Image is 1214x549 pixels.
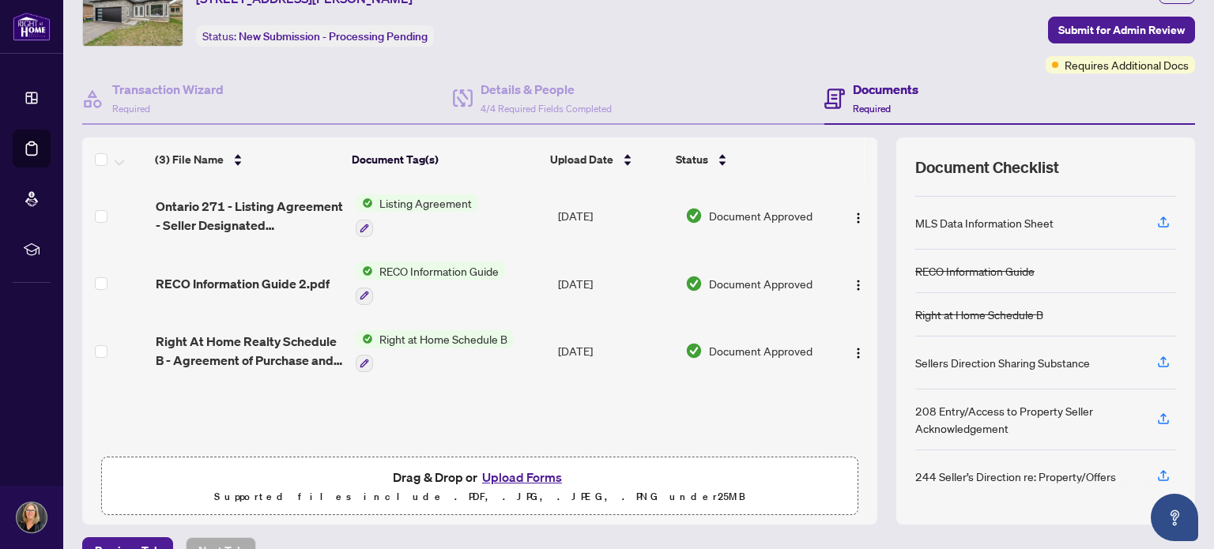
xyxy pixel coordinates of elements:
[13,12,51,41] img: logo
[481,103,612,115] span: 4/4 Required Fields Completed
[915,156,1059,179] span: Document Checklist
[544,137,669,182] th: Upload Date
[676,151,708,168] span: Status
[685,275,703,292] img: Document Status
[373,262,505,280] span: RECO Information Guide
[552,318,679,385] td: [DATE]
[481,80,612,99] h4: Details & People
[915,214,1054,231] div: MLS Data Information Sheet
[112,103,150,115] span: Required
[550,151,613,168] span: Upload Date
[1058,17,1185,43] span: Submit for Admin Review
[393,467,567,487] span: Drag & Drop or
[915,354,1090,371] div: Sellers Direction Sharing Substance
[356,330,514,373] button: Status IconRight at Home Schedule B
[709,342,812,359] span: Document Approved
[852,347,865,359] img: Logo
[356,194,478,237] button: Status IconListing Agreement
[239,29,428,43] span: New Submission - Processing Pending
[356,262,373,280] img: Status Icon
[669,137,822,182] th: Status
[709,275,812,292] span: Document Approved
[685,207,703,224] img: Document Status
[1048,17,1195,43] button: Submit for Admin Review
[685,342,703,359] img: Document Status
[846,338,871,363] button: Logo
[852,212,865,224] img: Logo
[846,203,871,228] button: Logo
[156,274,330,293] span: RECO Information Guide 2.pdf
[155,151,224,168] span: (3) File Name
[915,468,1116,485] div: 244 Seller’s Direction re: Property/Offers
[345,137,545,182] th: Document Tag(s)
[102,457,858,516] span: Drag & Drop orUpload FormsSupported files include .PDF, .JPG, .JPEG, .PNG under25MB
[373,330,514,348] span: Right at Home Schedule B
[1065,56,1189,73] span: Requires Additional Docs
[477,467,567,487] button: Upload Forms
[852,279,865,291] img: Logo
[156,197,343,235] span: Ontario 271 - Listing Agreement - Seller Designated Representation Agreement - Authority to Offer...
[112,80,224,99] h4: Transaction Wizard
[915,306,1043,323] div: Right at Home Schedule B
[196,25,434,47] div: Status:
[915,262,1035,280] div: RECO Information Guide
[156,332,343,370] span: Right At Home Realty Schedule B - Agreement of Purchase and Sale.pdf
[356,194,373,212] img: Status Icon
[1151,494,1198,541] button: Open asap
[915,402,1138,437] div: 208 Entry/Access to Property Seller Acknowledgement
[853,103,891,115] span: Required
[709,207,812,224] span: Document Approved
[149,137,345,182] th: (3) File Name
[356,262,505,305] button: Status IconRECO Information Guide
[373,194,478,212] span: Listing Agreement
[111,487,848,506] p: Supported files include .PDF, .JPG, .JPEG, .PNG under 25 MB
[552,182,679,250] td: [DATE]
[846,271,871,296] button: Logo
[552,250,679,318] td: [DATE]
[17,502,47,532] img: Profile Icon
[356,330,373,348] img: Status Icon
[853,80,918,99] h4: Documents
